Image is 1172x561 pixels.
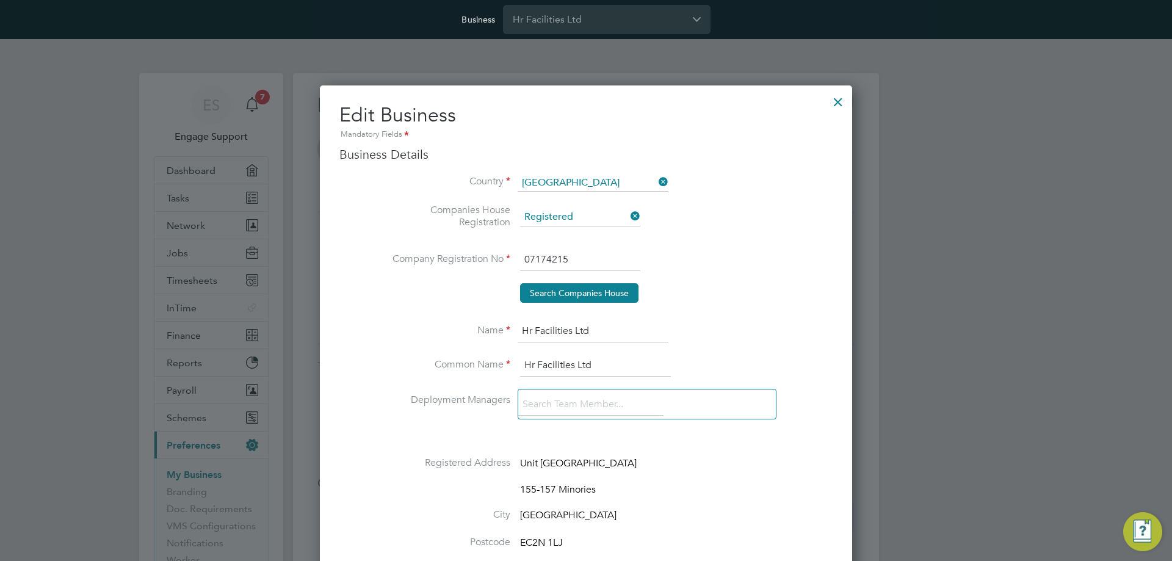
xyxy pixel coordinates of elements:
[388,175,510,188] label: Country
[339,103,833,142] h2: Edit Business
[388,358,510,371] label: Common Name
[388,536,510,549] label: Postcode
[461,14,495,25] label: Business
[518,175,668,192] input: Search for...
[388,253,510,266] label: Company Registration No
[388,204,510,230] label: Companies House Registration
[520,249,640,271] input: Enter the 8-Digit No
[520,208,640,226] input: Select one
[388,509,510,521] label: City
[520,457,637,469] span: Unit [GEOGRAPHIC_DATA]
[520,509,617,521] span: [GEOGRAPHIC_DATA]
[518,394,664,416] input: Search Team Member...
[388,324,510,337] label: Name
[388,394,510,407] label: Deployment Managers
[520,483,596,496] span: 155-157 Minories
[339,128,833,142] div: Mandatory Fields
[520,537,563,549] span: EC2N 1LJ
[1123,512,1162,551] button: Engage Resource Center
[520,283,638,303] button: Search Companies House
[388,457,510,469] label: Registered Address
[339,147,833,162] h3: Business Details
